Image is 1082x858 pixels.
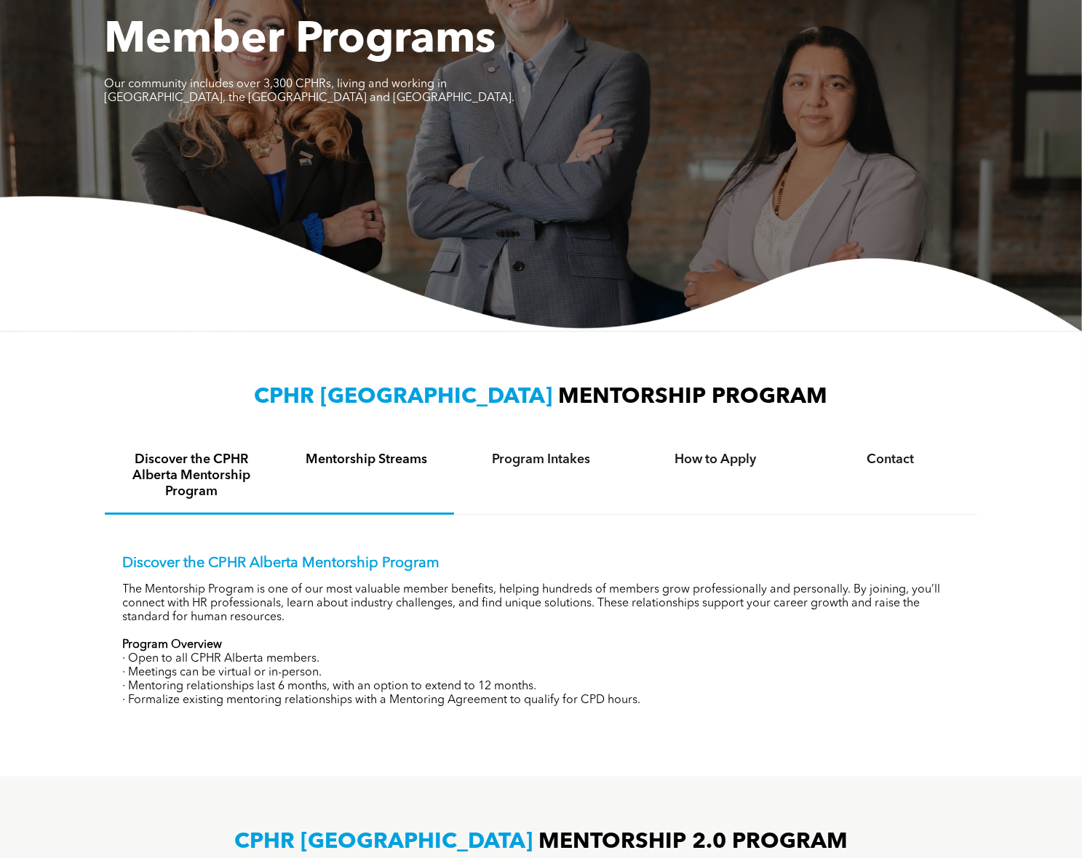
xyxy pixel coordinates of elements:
[816,452,965,468] h4: Contact
[467,452,616,468] h4: Program Intakes
[123,639,223,651] strong: Program Overview
[105,79,515,104] span: Our community includes over 3,300 CPHRs, living and working in [GEOGRAPHIC_DATA], the [GEOGRAPHIC...
[123,666,960,680] p: · Meetings can be virtual or in-person.
[123,694,960,707] p: · Formalize existing mentoring relationships with a Mentoring Agreement to qualify for CPD hours.
[123,555,960,572] p: Discover the CPHR Alberta Mentorship Program
[642,452,790,468] h4: How to Apply
[123,680,960,694] p: · Mentoring relationships last 6 months, with an option to extend to 12 months.
[105,19,496,63] span: Member Programs
[293,452,441,468] h4: Mentorship Streams
[255,386,553,408] span: CPHR [GEOGRAPHIC_DATA]
[123,652,960,666] p: · Open to all CPHR Alberta members.
[118,452,266,500] h4: Discover the CPHR Alberta Mentorship Program
[538,831,848,853] span: MENTORSHIP 2.0 PROGRAM
[559,386,828,408] span: MENTORSHIP PROGRAM
[123,583,960,625] p: The Mentorship Program is one of our most valuable member benefits, helping hundreds of members g...
[234,831,533,853] span: CPHR [GEOGRAPHIC_DATA]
